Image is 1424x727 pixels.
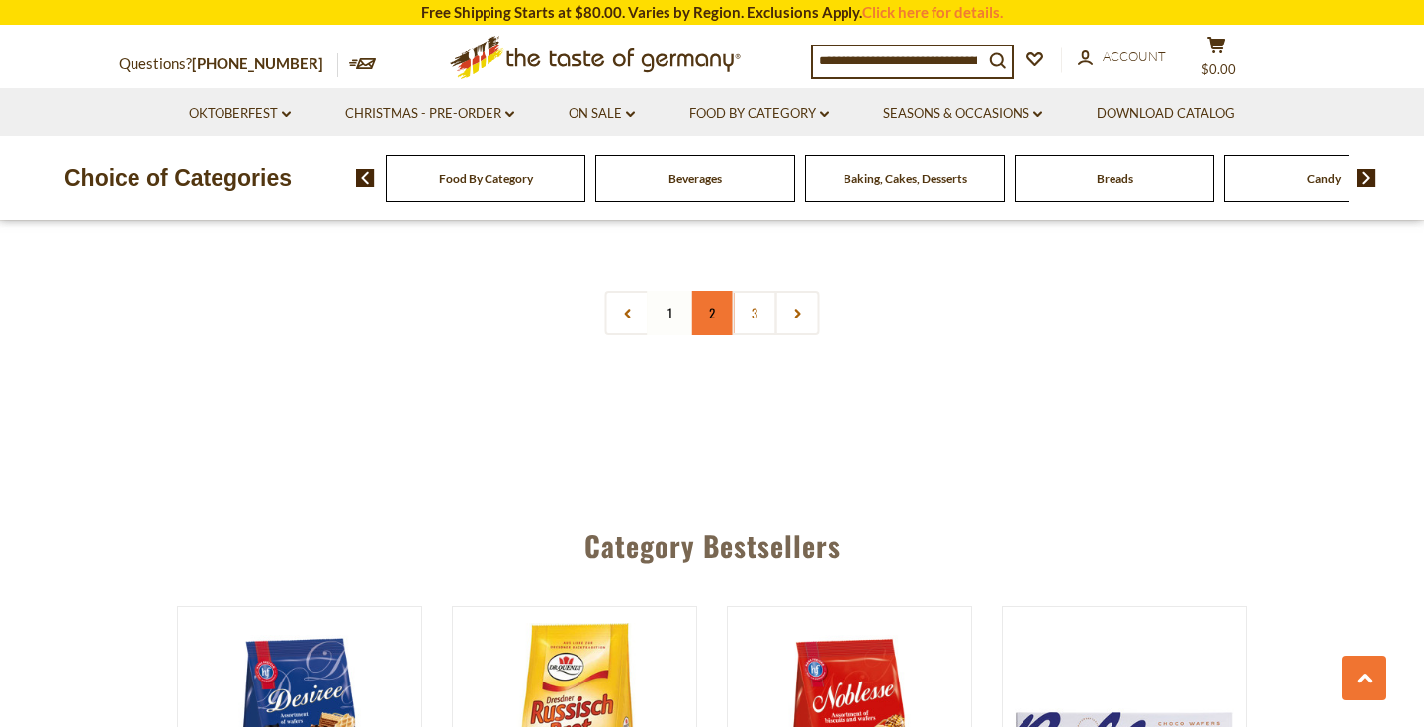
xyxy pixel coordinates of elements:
a: Download Catalog [1097,103,1235,125]
a: Breads [1097,171,1133,186]
span: Account [1103,48,1166,64]
button: $0.00 [1187,36,1246,85]
div: Category Bestsellers [25,500,1399,582]
a: 3 [733,291,777,335]
span: $0.00 [1201,61,1236,77]
img: next arrow [1357,169,1376,187]
a: Beverages [668,171,722,186]
a: Seasons & Occasions [883,103,1042,125]
a: Candy [1307,171,1341,186]
a: 2 [690,291,735,335]
a: On Sale [569,103,635,125]
a: [PHONE_NUMBER] [192,54,323,72]
a: Christmas - PRE-ORDER [345,103,514,125]
a: Food By Category [689,103,829,125]
img: previous arrow [356,169,375,187]
a: Baking, Cakes, Desserts [844,171,967,186]
a: Account [1078,46,1166,68]
a: Click here for details. [862,3,1003,21]
a: Food By Category [439,171,533,186]
a: Oktoberfest [189,103,291,125]
p: Questions? [119,51,338,77]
